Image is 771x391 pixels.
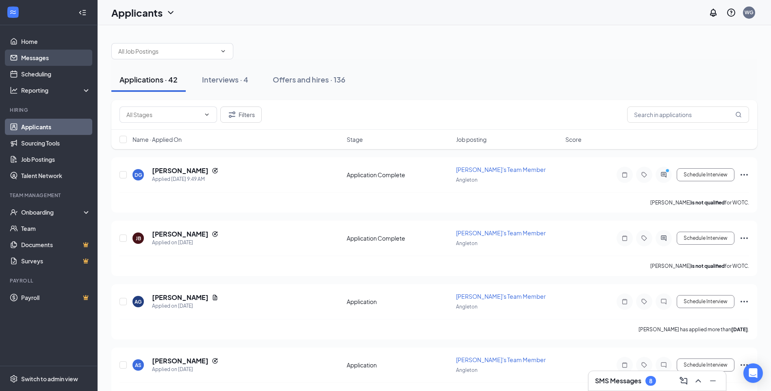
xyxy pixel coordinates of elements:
[708,376,718,386] svg: Minimize
[677,374,690,387] button: ComposeMessage
[152,230,208,239] h5: [PERSON_NAME]
[132,135,182,143] span: Name · Applied On
[135,172,142,178] div: DG
[111,6,163,20] h1: Applicants
[456,240,478,246] span: Angleton
[273,74,345,85] div: Offers and hires · 136
[691,200,725,206] b: is not qualified
[135,362,141,369] div: AS
[119,74,178,85] div: Applications · 42
[595,376,641,385] h3: SMS Messages
[347,234,451,242] div: Application Complete
[21,151,91,167] a: Job Postings
[21,220,91,237] a: Team
[456,293,546,300] span: [PERSON_NAME]'s Team Member
[9,8,17,16] svg: WorkstreamLogo
[10,192,89,199] div: Team Management
[152,239,218,247] div: Applied on [DATE]
[650,263,749,269] p: [PERSON_NAME] for WOTC.
[21,135,91,151] a: Sourcing Tools
[118,47,217,56] input: All Job Postings
[649,378,652,384] div: 8
[212,358,218,364] svg: Reapply
[639,362,649,368] svg: Tag
[202,74,248,85] div: Interviews · 4
[347,135,363,143] span: Stage
[639,235,649,241] svg: Tag
[21,253,91,269] a: SurveysCrown
[220,48,226,54] svg: ChevronDown
[21,50,91,66] a: Messages
[735,111,742,118] svg: MagnifyingGlass
[739,360,749,370] svg: Ellipses
[620,298,630,305] svg: Note
[726,8,736,17] svg: QuestionInfo
[21,208,84,216] div: Onboarding
[227,110,237,119] svg: Filter
[152,365,218,374] div: Applied on [DATE]
[10,375,18,383] svg: Settings
[21,119,91,135] a: Applicants
[10,106,89,113] div: Hiring
[639,172,649,178] svg: Tag
[731,326,748,332] b: [DATE]
[693,376,703,386] svg: ChevronUp
[639,326,749,333] p: [PERSON_NAME] has applied more than .
[152,302,218,310] div: Applied on [DATE]
[659,172,669,178] svg: ActiveChat
[639,298,649,305] svg: Tag
[212,231,218,237] svg: Reapply
[659,362,669,368] svg: ChatInactive
[456,367,478,373] span: Angleton
[21,66,91,82] a: Scheduling
[679,376,688,386] svg: ComposeMessage
[10,86,18,94] svg: Analysis
[620,235,630,241] svg: Note
[664,168,673,175] svg: PrimaryDot
[126,110,200,119] input: All Stages
[620,172,630,178] svg: Note
[650,199,749,206] p: [PERSON_NAME] for WOTC.
[708,8,718,17] svg: Notifications
[677,168,734,181] button: Schedule Interview
[456,135,486,143] span: Job posting
[10,277,89,284] div: Payroll
[152,175,218,183] div: Applied [DATE] 9:49 AM
[204,111,210,118] svg: ChevronDown
[692,374,705,387] button: ChevronUp
[136,235,141,242] div: JB
[739,233,749,243] svg: Ellipses
[659,298,669,305] svg: ChatInactive
[677,232,734,245] button: Schedule Interview
[21,86,91,94] div: Reporting
[456,177,478,183] span: Angleton
[659,235,669,241] svg: ActiveChat
[565,135,582,143] span: Score
[627,106,749,123] input: Search in applications
[706,374,719,387] button: Minimize
[456,166,546,173] span: [PERSON_NAME]'s Team Member
[212,294,218,301] svg: Document
[212,167,218,174] svg: Reapply
[456,229,546,237] span: [PERSON_NAME]'s Team Member
[677,358,734,371] button: Schedule Interview
[21,33,91,50] a: Home
[347,361,451,369] div: Application
[152,356,208,365] h5: [PERSON_NAME]
[135,298,142,305] div: AG
[456,356,546,363] span: [PERSON_NAME]'s Team Member
[166,8,176,17] svg: ChevronDown
[21,237,91,253] a: DocumentsCrown
[10,208,18,216] svg: UserCheck
[21,289,91,306] a: PayrollCrown
[21,375,78,383] div: Switch to admin view
[620,362,630,368] svg: Note
[220,106,262,123] button: Filter Filters
[456,304,478,310] span: Angleton
[739,170,749,180] svg: Ellipses
[21,167,91,184] a: Talent Network
[677,295,734,308] button: Schedule Interview
[347,298,451,306] div: Application
[152,166,208,175] h5: [PERSON_NAME]
[152,293,208,302] h5: [PERSON_NAME]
